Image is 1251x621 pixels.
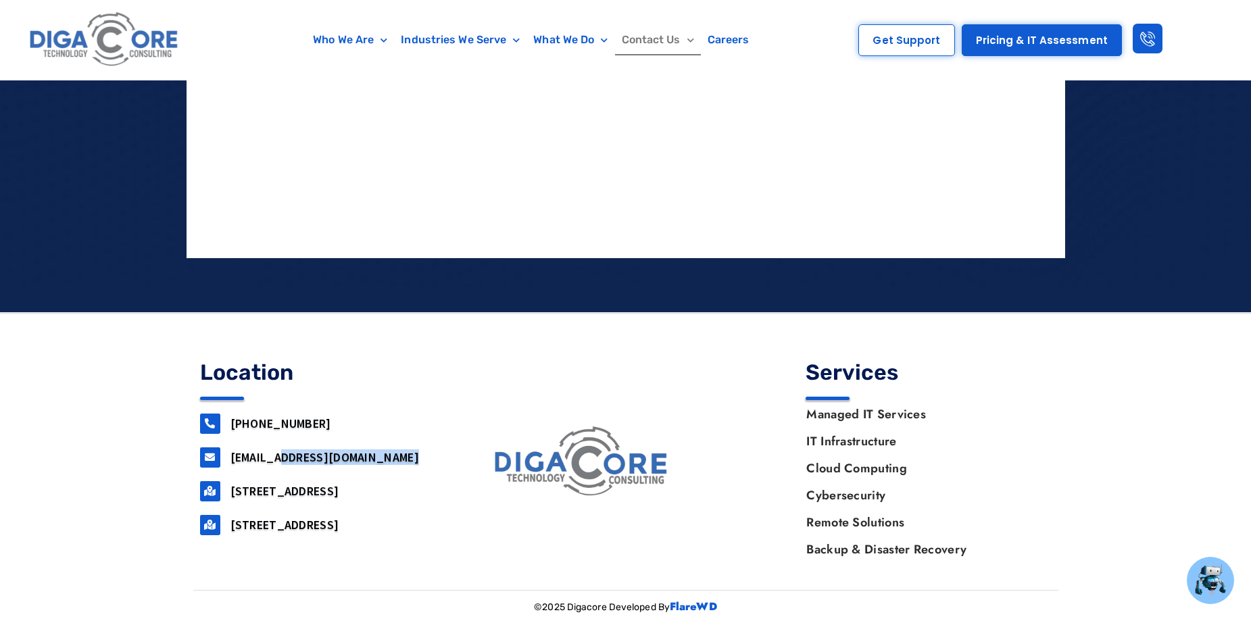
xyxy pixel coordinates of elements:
a: [EMAIL_ADDRESS][DOMAIN_NAME] [230,449,419,465]
a: Cloud Computing [793,455,1051,482]
img: digacore logo [489,422,675,503]
a: Backup & Disaster Recovery [793,536,1051,563]
a: 732-646-5725 [200,414,220,434]
a: Remote Solutions [793,509,1051,536]
a: Careers [701,24,756,55]
a: support@digacore.com [200,447,220,468]
a: [STREET_ADDRESS] [230,483,339,499]
a: 160 airport road, Suite 201, Lakewood, NJ, 08701 [200,481,220,501]
a: [STREET_ADDRESS] [230,517,339,532]
nav: Menu [247,24,816,55]
a: FlareWD [670,599,717,614]
h4: Services [806,362,1052,383]
a: Pricing & IT Assessment [962,24,1122,56]
span: Get Support [873,35,940,45]
a: Get Support [858,24,954,56]
img: Digacore logo 1 [26,7,183,73]
a: What We Do [526,24,614,55]
nav: Menu [793,401,1051,563]
h4: Location [200,362,446,383]
span: Pricing & IT Assessment [976,35,1108,45]
p: ©2025 Digacore Developed By [193,597,1058,618]
a: Cybersecurity [793,482,1051,509]
a: Contact Us [615,24,701,55]
a: [PHONE_NUMBER] [230,416,331,431]
a: 2917 Penn Forest Blvd, Roanoke, VA 24018 [200,515,220,535]
a: IT Infrastructure [793,428,1051,455]
a: Who We Are [306,24,394,55]
a: Managed IT Services [793,401,1051,428]
a: Industries We Serve [394,24,526,55]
